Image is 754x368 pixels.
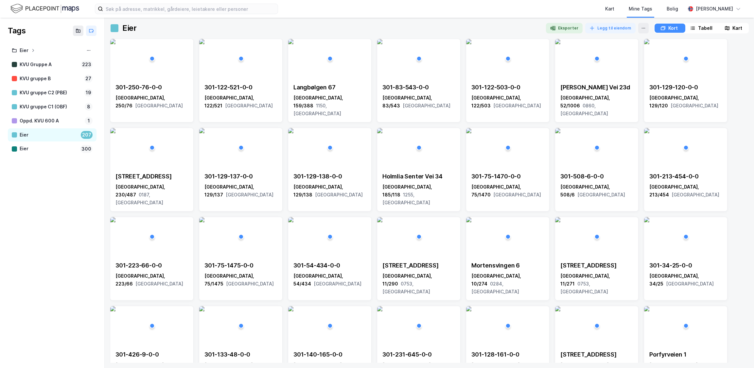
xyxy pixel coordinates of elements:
[471,183,544,199] div: [GEOGRAPHIC_DATA], 75/1470
[8,114,96,128] a: Oppd. KVU 600 A1
[226,192,273,197] span: [GEOGRAPHIC_DATA]
[471,272,544,296] div: [GEOGRAPHIC_DATA], 10/274
[20,89,82,97] div: KVU gruppe C2 (PBE)
[204,272,277,288] div: [GEOGRAPHIC_DATA], 75/1475
[115,173,188,180] div: [STREET_ADDRESS]
[377,39,382,44] img: 256x120
[493,192,541,197] span: [GEOGRAPHIC_DATA]
[122,23,136,33] div: Eier
[732,24,742,32] div: Kart
[115,351,188,359] div: 301-426-9-0-0
[204,94,277,110] div: [GEOGRAPHIC_DATA], 122/521
[649,272,722,288] div: [GEOGRAPHIC_DATA], 34/25
[8,142,96,156] a: Eier300
[20,103,82,111] div: KVU gruppe C1 (OBF)
[466,306,471,311] img: 256x120
[560,94,633,118] div: [GEOGRAPHIC_DATA], 52/1006
[8,26,26,36] div: Tags
[10,3,79,14] img: logo.f888ab2527a4732fd821a326f86c7f29.svg
[293,173,366,180] div: 301-129-138-0-0
[204,262,277,269] div: 301-75-1475-0-0
[85,103,93,111] div: 8
[471,94,544,110] div: [GEOGRAPHIC_DATA], 122/503
[314,281,361,286] span: [GEOGRAPHIC_DATA]
[115,262,188,269] div: 301-223-66-0-0
[8,72,96,85] a: KVU gruppe B27
[81,61,93,68] div: 223
[696,5,733,13] div: [PERSON_NAME]
[293,351,366,359] div: 301-140-165-0-0
[555,39,560,44] img: 256x120
[199,39,204,44] img: 256x120
[115,183,188,207] div: [GEOGRAPHIC_DATA], 230/487
[382,272,455,296] div: [GEOGRAPHIC_DATA], 11/290
[629,5,652,13] div: Mine Tags
[382,173,455,180] div: Holmlia Senter Vei 34
[560,262,633,269] div: [STREET_ADDRESS]
[382,351,455,359] div: 301-231-645-0-0
[293,94,366,118] div: [GEOGRAPHIC_DATA], 159/388
[135,103,183,108] span: [GEOGRAPHIC_DATA]
[649,183,722,199] div: [GEOGRAPHIC_DATA], 213/454
[20,117,82,125] div: Oppd. KVU 600 A
[644,217,649,222] img: 256x120
[204,183,277,199] div: [GEOGRAPHIC_DATA], 129/137
[649,262,722,269] div: 301-34-25-0-0
[471,262,544,269] div: Mortensvingen 6
[110,217,115,222] img: 256x120
[721,337,754,368] div: Kontrollprogram for chat
[471,173,544,180] div: 301-75-1470-0-0
[110,306,115,311] img: 256x120
[20,131,78,139] div: Eier
[382,83,455,91] div: 301-83-543-0-0
[288,39,293,44] img: 256x120
[8,58,96,71] a: KVU Gruppe A223
[81,131,93,139] div: 207
[644,128,649,133] img: 256x120
[199,306,204,311] img: 256x120
[666,281,714,286] span: [GEOGRAPHIC_DATA]
[204,351,277,359] div: 301-133-48-0-0
[560,173,633,180] div: 301-508-6-0-0
[605,5,614,13] div: Kart
[288,306,293,311] img: 256x120
[403,103,450,108] span: [GEOGRAPHIC_DATA]
[560,272,633,296] div: [GEOGRAPHIC_DATA], 11/271
[466,217,471,222] img: 256x120
[585,23,636,33] button: Legg til eiendom
[293,262,366,269] div: 301-54-434-0-0
[293,103,341,116] span: 1150, [GEOGRAPHIC_DATA]
[8,100,96,114] a: KVU gruppe C1 (OBF)8
[382,281,430,294] span: 0753, [GEOGRAPHIC_DATA]
[199,128,204,133] img: 256x120
[115,94,188,110] div: [GEOGRAPHIC_DATA], 250/76
[199,217,204,222] img: 256x120
[560,281,608,294] span: 0753, [GEOGRAPHIC_DATA]
[115,83,188,91] div: 301-250-76-0-0
[20,145,78,153] div: Eier
[84,75,93,83] div: 27
[8,86,96,100] a: KVU gruppe C2 (PBE)19
[466,39,471,44] img: 256x120
[644,306,649,311] img: 256x120
[84,89,93,97] div: 19
[382,183,455,207] div: [GEOGRAPHIC_DATA], 185/118
[225,103,273,108] span: [GEOGRAPHIC_DATA]
[649,173,722,180] div: 301-213-454-0-0
[288,217,293,222] img: 256x120
[110,128,115,133] img: 256x120
[377,217,382,222] img: 256x120
[649,83,722,91] div: 301-129-120-0-0
[103,4,278,14] input: Søk på adresse, matrikkel, gårdeiere, leietakere eller personer
[560,83,633,91] div: [PERSON_NAME] Vei 23d
[560,351,633,359] div: [STREET_ADDRESS]
[382,94,455,110] div: [GEOGRAPHIC_DATA], 83/543
[471,351,544,359] div: 301-128-161-0-0
[382,192,430,205] span: 1255, [GEOGRAPHIC_DATA]
[471,83,544,91] div: 301-122-503-0-0
[649,351,722,359] div: Porfyrveien 1
[644,39,649,44] img: 256x120
[226,281,274,286] span: [GEOGRAPHIC_DATA]
[698,24,712,32] div: Tabell
[649,94,722,110] div: [GEOGRAPHIC_DATA], 129/120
